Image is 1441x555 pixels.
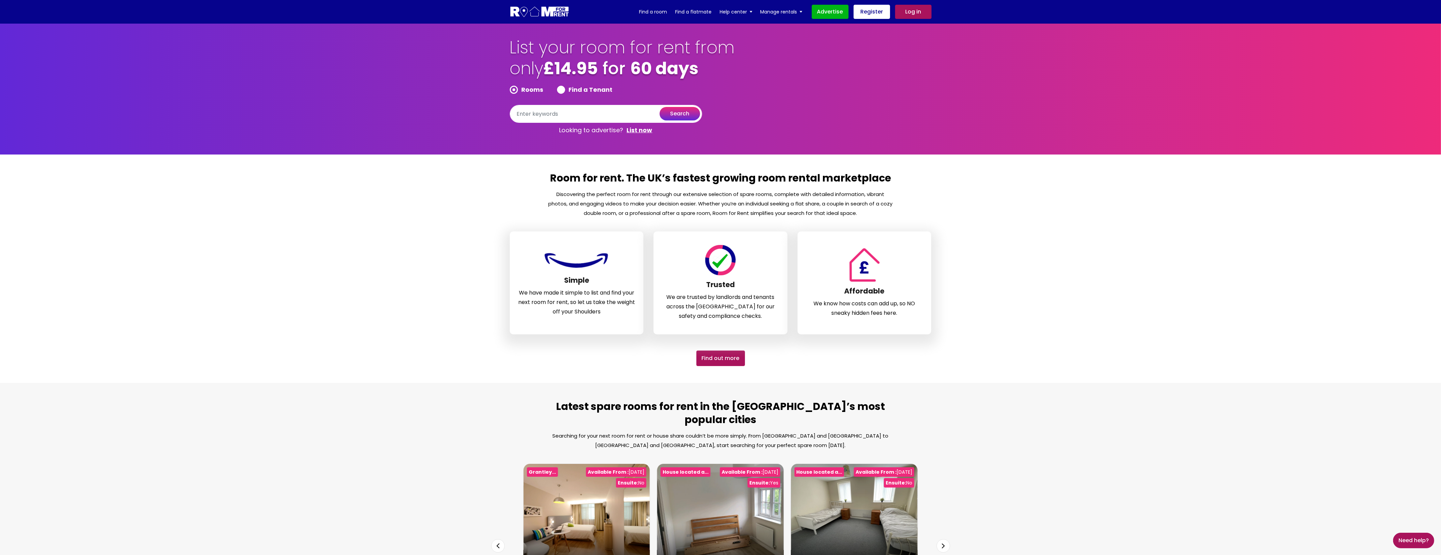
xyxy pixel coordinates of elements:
img: Room For Rent [704,245,737,275]
a: Find a flatmate [675,7,712,17]
h3: Trusted [662,280,779,293]
p: We know how costs can add up, so NO sneaky hidden fees here. [806,299,923,318]
div: No [616,478,646,488]
p: Searching for your next room for rent or house share couldn’t be more simply. From [GEOGRAPHIC_DA... [548,431,893,450]
a: Advertise [812,5,849,19]
b: £14.95 [544,56,598,80]
p: Looking to advertise? [510,123,702,138]
div: [DATE] [720,467,780,477]
h2: Latest spare rooms for rent in the [GEOGRAPHIC_DATA]’s most popular cities [548,400,893,431]
button: search [660,107,700,120]
input: Enter keywords [510,105,702,123]
b: Available From : [588,469,629,475]
img: Room For Rent [543,250,610,271]
div: No [884,478,914,488]
label: Rooms [510,86,544,94]
p: We have made it simple to list and find your next room for rent, so let us take the weight off yo... [518,288,635,316]
b: House located a... [796,469,842,475]
h3: Simple [518,276,635,288]
b: Ensuite: [749,479,770,486]
div: [DATE] [586,467,646,477]
a: List now [627,126,653,134]
a: Find out More [696,351,745,366]
a: Register [854,5,890,19]
img: Logo for Room for Rent, featuring a welcoming design with a house icon and modern typography [510,6,570,18]
b: Grantley... [529,469,556,475]
b: Ensuite: [886,479,906,486]
div: Next slide [937,539,950,553]
p: Discovering the perfect room for rent through our extensive selection of spare rooms, complete wi... [548,190,893,218]
div: Previous slide [491,539,505,553]
h2: Room for rent. The UK’s fastest growing room rental marketplace [548,171,893,190]
b: House located a... [663,469,709,475]
b: Ensuite: [618,479,639,486]
img: Room For Rent [846,248,883,282]
a: Log in [895,5,932,19]
a: Need Help? [1393,533,1434,548]
span: for [603,56,626,80]
h3: Affordable [806,287,923,299]
h1: List your room for rent from only [510,37,736,86]
b: 60 days [631,56,699,80]
a: Find a room [639,7,667,17]
p: We are trusted by landlords and tenants across the [GEOGRAPHIC_DATA] for our safety and complianc... [662,293,779,321]
a: Help center [720,7,752,17]
a: Manage rentals [760,7,802,17]
div: Yes [748,478,780,488]
label: Find a Tenant [557,86,613,94]
b: Available From : [722,469,763,475]
b: Available From : [856,469,896,475]
div: [DATE] [854,467,914,477]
